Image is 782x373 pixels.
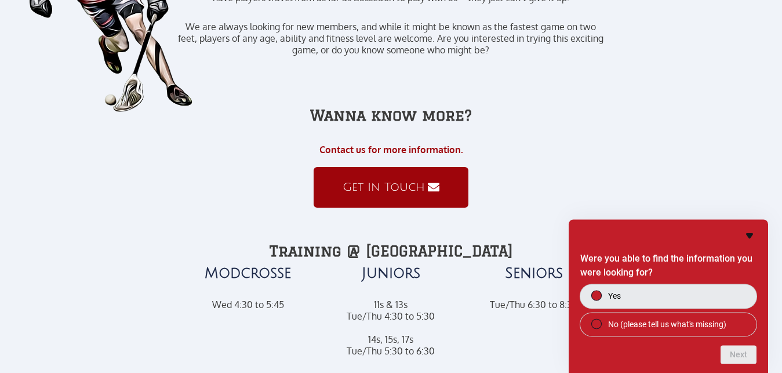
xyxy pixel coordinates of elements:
[182,299,314,310] p: Wed 4:30 to 5:45
[325,299,457,357] p: Tue/Thu 4:30 to 5:30 Tue/Thu 5:30 to 6:30
[374,299,408,310] b: 11s & 13s
[343,182,425,193] span: Get In Touch
[368,334,413,345] b: 14s, 15s, 17s
[205,265,291,281] span: Modcrosse
[721,345,756,364] button: Next question
[176,21,605,56] p: We are always looking for new members, and while it might be known as the fastest game on two fee...
[505,265,563,281] span: Seniors
[362,265,420,281] span: Juniors
[67,242,716,259] h3: Training @ [GEOGRAPHIC_DATA]
[67,107,716,124] h3: Wanna know more?
[743,229,756,242] button: Hide survey
[468,299,600,310] p: Tue/Thu 6:30 to 8:30
[580,284,756,336] div: Were you able to find the information you were looking for?
[608,290,621,302] span: Yes
[608,318,726,330] span: No (please tell us what's missing)
[580,252,756,280] h2: Were you able to find the information you were looking for?
[319,144,463,155] strong: Contact us for more information.
[580,229,756,364] div: Were you able to find the information you were looking for?
[314,167,468,208] a: Get In Touch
